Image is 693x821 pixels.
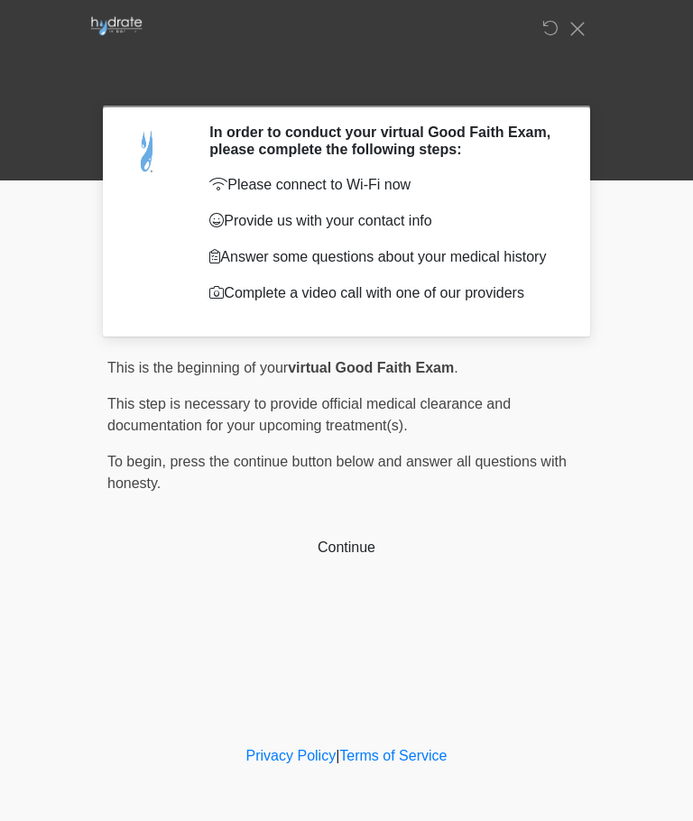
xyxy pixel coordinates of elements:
[209,282,559,304] p: Complete a video call with one of our providers
[94,65,599,98] h1: ‎ ‎ ‎ ‎
[209,210,559,232] p: Provide us with your contact info
[339,748,447,763] a: Terms of Service
[209,246,559,268] p: Answer some questions about your medical history
[209,124,559,158] h2: In order to conduct your virtual Good Faith Exam, please complete the following steps:
[121,124,175,178] img: Agent Avatar
[288,360,454,375] strong: virtual Good Faith Exam
[107,454,170,469] span: To begin,
[89,14,143,36] img: Hydrate IV Bar - Arcadia Logo
[107,360,288,375] span: This is the beginning of your
[107,454,567,491] span: press the continue button below and answer all questions with honesty.
[246,748,337,763] a: Privacy Policy
[336,748,339,763] a: |
[454,360,457,375] span: .
[107,396,511,433] span: This step is necessary to provide official medical clearance and documentation for your upcoming ...
[209,174,559,196] p: Please connect to Wi-Fi now
[107,530,586,565] button: Continue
